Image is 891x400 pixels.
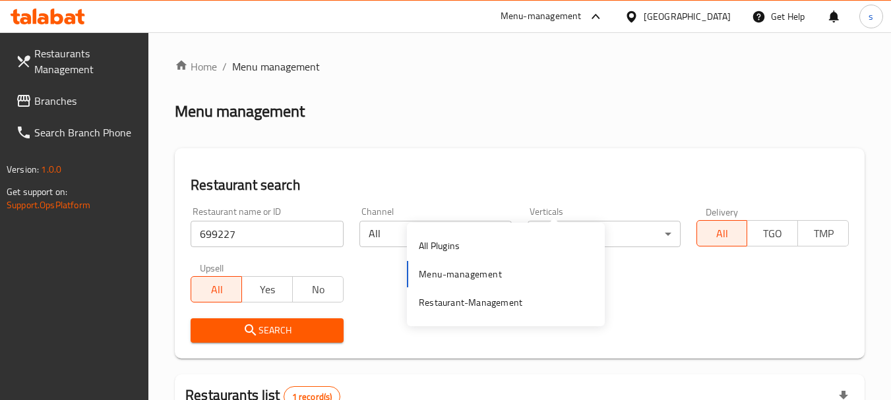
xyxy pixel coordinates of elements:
span: 1.0.0 [41,161,61,178]
a: Search Branch Phone [5,117,149,148]
button: TMP [797,220,849,246]
button: Search [191,318,343,343]
input: Search for restaurant name or ID.. [191,221,343,247]
div: All [359,221,512,247]
span: No [298,280,338,299]
div: All Plugins [419,239,460,253]
div: Menu-management [501,9,582,24]
span: All [702,224,743,243]
a: Support.OpsPlatform [7,196,90,214]
label: Upsell [200,263,224,272]
button: No [292,276,344,302]
span: All [197,280,237,299]
span: Menu management [232,59,320,74]
div: All [528,221,680,247]
button: TGO [747,220,798,246]
button: All [191,276,242,302]
span: Version: [7,161,39,178]
span: Yes [247,280,288,299]
span: TMP [803,224,844,243]
span: Search [201,322,332,339]
div: Restaurant-Management [419,295,522,310]
a: Branches [5,85,149,117]
button: All [696,220,748,246]
span: Restaurants Management [34,45,138,77]
label: Delivery [706,207,739,216]
h2: Restaurant search [191,175,849,195]
button: Yes [241,276,293,302]
a: Restaurants Management [5,38,149,85]
span: s [869,9,873,24]
span: Get support on: [7,183,67,200]
li: / [222,59,227,74]
span: Branches [34,93,138,109]
a: Home [175,59,217,74]
h2: Menu management [175,101,305,122]
div: [GEOGRAPHIC_DATA] [644,9,731,24]
nav: breadcrumb [175,59,865,74]
span: Search Branch Phone [34,125,138,140]
span: TGO [753,224,793,243]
